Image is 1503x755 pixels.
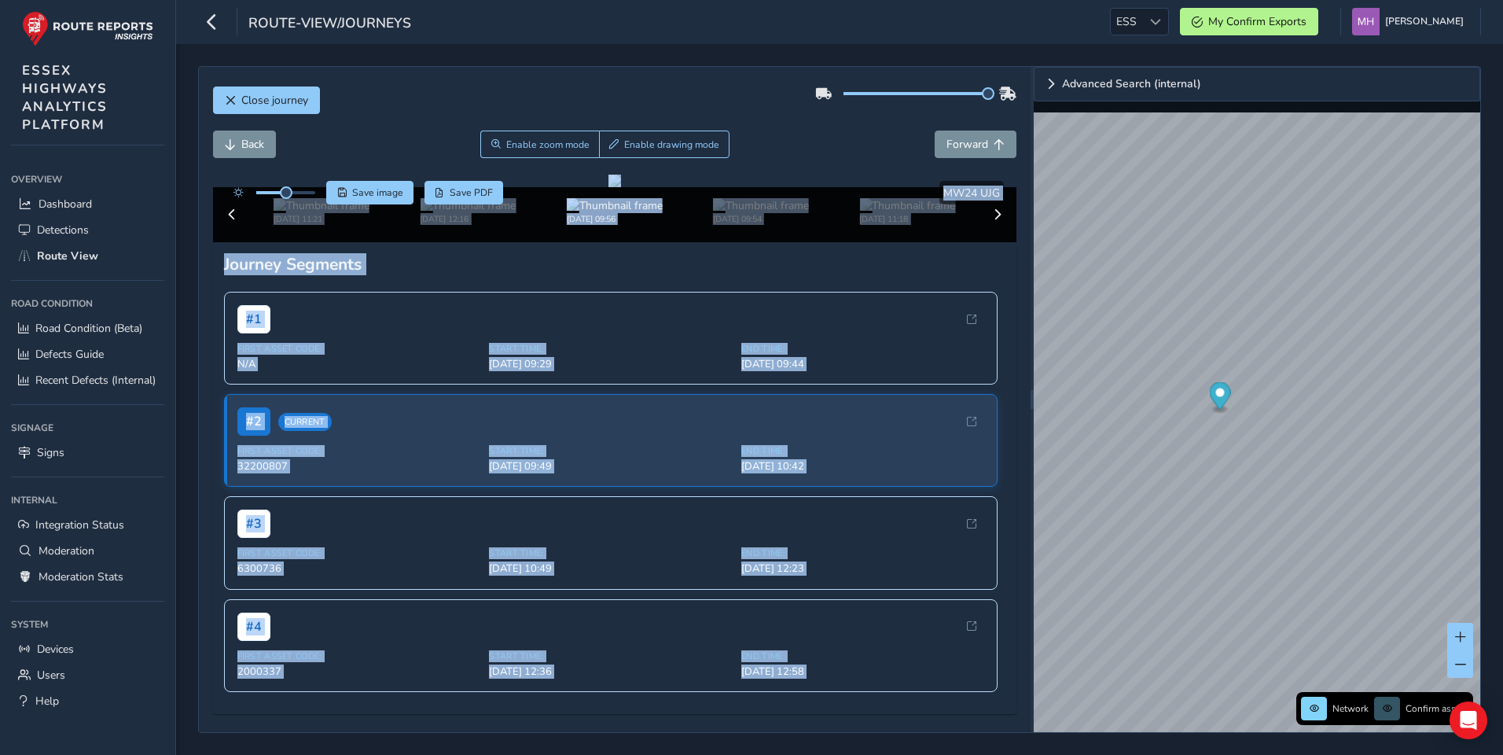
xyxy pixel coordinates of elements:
span: Network [1332,702,1369,715]
span: Start Time: [489,445,732,457]
span: End Time: [741,650,984,662]
span: Signs [37,445,64,460]
span: Save PDF [450,186,493,199]
div: [DATE] 11:18 [859,213,955,225]
a: Route View [11,243,164,269]
a: Dashboard [11,191,164,217]
button: Back [213,131,276,158]
a: Signs [11,440,164,466]
span: Enable drawing mode [624,138,719,151]
div: [DATE] 09:56 [567,213,663,225]
a: Expand [1034,67,1481,101]
div: Road Condition [11,292,164,315]
img: rr logo [22,11,153,46]
span: [DATE] 09:49 [489,459,732,473]
span: First Asset Code: [237,547,480,559]
a: Moderation [11,538,164,564]
button: PDF [424,181,504,204]
span: Detections [37,223,89,238]
span: MW24 UJG [943,186,1000,201]
div: Open Intercom Messenger [1450,702,1487,739]
img: diamond-layout [1352,8,1380,35]
span: Dashboard [39,197,92,212]
span: [DATE] 12:36 [489,665,732,679]
span: First Asset Code: [237,650,480,662]
div: Internal [11,488,164,512]
span: Recent Defects (Internal) [35,373,156,388]
span: Moderation [39,543,94,558]
span: 6300736 [237,562,480,576]
span: Start Time: [489,343,732,355]
div: [DATE] 09:54 [713,213,809,225]
a: Recent Defects (Internal) [11,367,164,393]
button: My Confirm Exports [1180,8,1318,35]
div: Journey Segments [224,253,1006,275]
button: [PERSON_NAME] [1352,8,1469,35]
button: Close journey [213,87,320,114]
span: ESSEX HIGHWAYS ANALYTICS PLATFORM [22,61,108,134]
img: Thumbnail frame [567,198,663,213]
span: My Confirm Exports [1208,14,1306,29]
span: Integration Status [35,517,124,532]
span: [DATE] 09:44 [741,357,984,371]
span: N/A [237,357,480,371]
span: End Time: [741,445,984,457]
span: Enable zoom mode [506,138,590,151]
button: Zoom [480,131,599,158]
span: Defects Guide [35,347,104,362]
span: [PERSON_NAME] [1385,8,1464,35]
span: # 1 [237,305,270,333]
span: First Asset Code: [237,343,480,355]
span: Save image [352,186,403,199]
span: Devices [37,642,74,657]
div: Overview [11,168,164,191]
span: ESS [1111,9,1142,35]
span: [DATE] 12:23 [741,562,984,576]
span: Close journey [241,93,308,108]
span: # 4 [237,613,270,641]
a: Users [11,662,164,688]
a: Help [11,688,164,714]
div: [DATE] 11:21 [274,213,369,225]
img: Thumbnail frame [274,198,369,213]
span: Users [37,668,65,683]
a: Devices [11,636,164,662]
a: Integration Status [11,512,164,538]
span: Forward [946,137,988,152]
div: [DATE] 12:16 [420,213,516,225]
span: First Asset Code: [237,445,480,457]
span: Road Condition (Beta) [35,321,142,336]
span: Help [35,694,59,709]
a: Moderation Stats [11,564,164,590]
span: [DATE] 09:29 [489,357,732,371]
span: # 2 [237,407,270,436]
a: Road Condition (Beta) [11,315,164,341]
div: System [11,613,164,636]
span: 2000337 [237,665,480,679]
div: Map marker [1209,382,1230,414]
button: Save [326,181,413,204]
span: Advanced Search (internal) [1062,79,1201,90]
button: Draw [599,131,730,158]
span: Confirm assets [1406,702,1468,715]
span: [DATE] 10:49 [489,562,732,576]
span: route-view/journeys [248,13,411,35]
img: Thumbnail frame [859,198,955,213]
div: Signage [11,416,164,440]
span: Back [241,137,264,152]
a: Defects Guide [11,341,164,367]
span: Route View [37,249,98,263]
a: Detections [11,217,164,243]
span: Moderation Stats [39,569,123,584]
span: End Time: [741,547,984,559]
img: Thumbnail frame [420,198,516,213]
button: Forward [935,131,1016,158]
span: Start Time: [489,650,732,662]
span: Current [278,413,332,431]
span: [DATE] 12:58 [741,665,984,679]
img: Thumbnail frame [713,198,809,213]
span: Start Time: [489,547,732,559]
span: 32200807 [237,459,480,473]
span: # 3 [237,510,270,538]
span: [DATE] 10:42 [741,459,984,473]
